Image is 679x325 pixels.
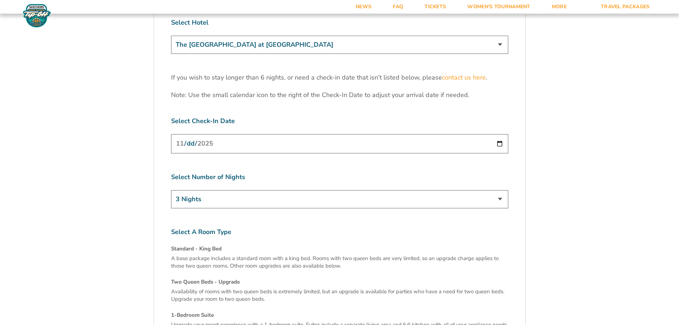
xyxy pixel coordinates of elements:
[171,288,508,303] p: Availability of rooms with two queen beds is extremely limited, but an upgrade is available for p...
[171,311,508,319] h4: 1-Bedroom Suite
[171,228,508,237] label: Select A Room Type
[171,73,508,82] p: If you wish to stay longer than 6 nights, or need a check-in date that isn’t listed below, please .
[171,255,508,270] p: A base package includes a standard room with a king bed. Rooms with two queen beds are very limit...
[442,73,486,82] a: contact us here
[171,245,508,253] h4: Standard - King Bed
[21,4,52,28] img: Fort Myers Tip-Off
[171,117,508,126] label: Select Check-In Date
[171,173,508,182] label: Select Number of Nights
[171,278,508,286] h4: Two Queen Beds - Upgrade
[171,91,508,100] p: Note: Use the small calendar icon to the right of the Check-In Date to adjust your arrival date i...
[171,18,508,27] label: Select Hotel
